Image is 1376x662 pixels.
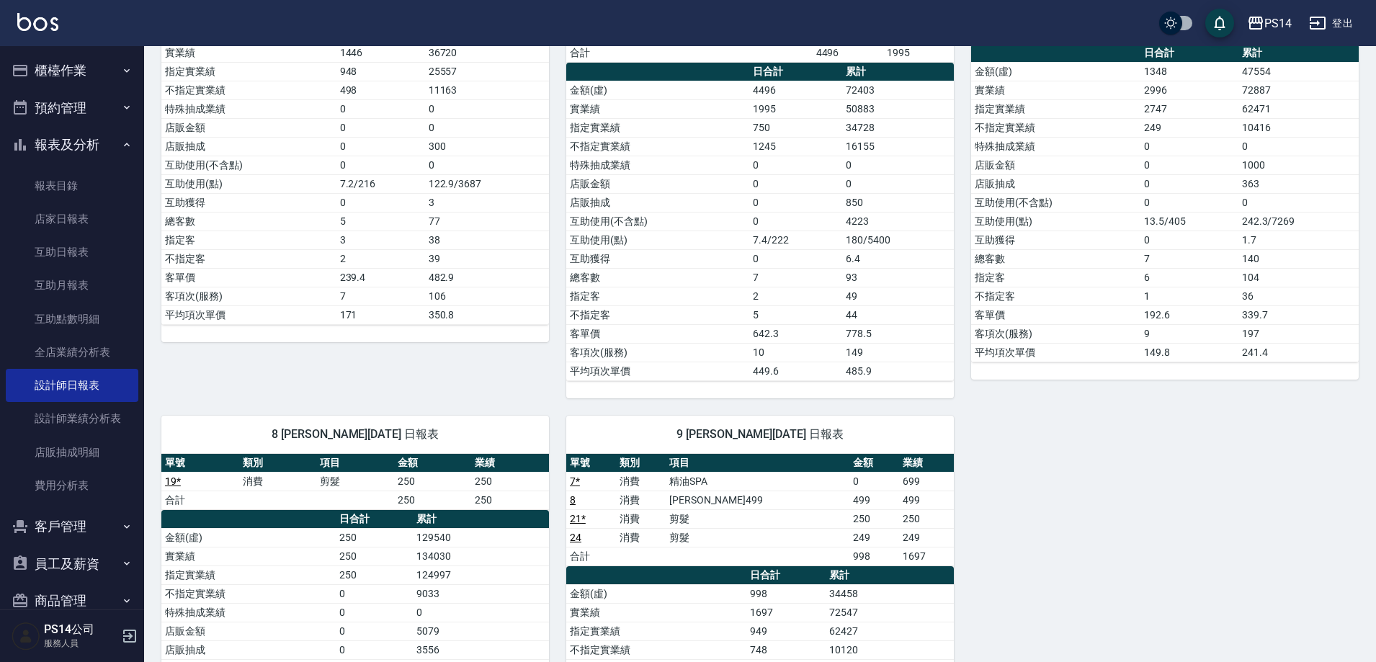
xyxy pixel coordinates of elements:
[316,454,394,473] th: 項目
[749,118,842,137] td: 750
[749,249,842,268] td: 0
[616,491,666,509] td: 消費
[566,287,749,305] td: 指定客
[842,118,954,137] td: 34728
[161,491,239,509] td: 合計
[336,81,425,99] td: 498
[842,287,954,305] td: 49
[1264,14,1292,32] div: PS14
[1238,156,1359,174] td: 1000
[425,231,549,249] td: 38
[394,472,472,491] td: 250
[6,303,138,336] a: 互助點數明細
[336,137,425,156] td: 0
[413,547,549,565] td: 134030
[413,603,549,622] td: 0
[883,43,954,62] td: 1995
[413,584,549,603] td: 9033
[566,231,749,249] td: 互助使用(點)
[425,99,549,118] td: 0
[566,268,749,287] td: 總客數
[336,547,413,565] td: 250
[842,231,954,249] td: 180/5400
[425,81,549,99] td: 11163
[666,528,849,547] td: 剪髮
[746,622,826,640] td: 949
[849,491,899,509] td: 499
[425,174,549,193] td: 122.9/3687
[849,547,899,565] td: 998
[616,454,666,473] th: 類別
[1238,212,1359,231] td: 242.3/7269
[826,566,954,585] th: 累計
[570,532,581,543] a: 24
[6,402,138,435] a: 設計師業績分析表
[1140,249,1238,268] td: 7
[413,640,549,659] td: 3556
[6,545,138,583] button: 員工及薪資
[425,156,549,174] td: 0
[179,427,532,442] span: 8 [PERSON_NAME][DATE] 日報表
[566,454,616,473] th: 單號
[746,603,826,622] td: 1697
[971,81,1140,99] td: 實業績
[161,174,336,193] td: 互助使用(點)
[425,305,549,324] td: 350.8
[749,174,842,193] td: 0
[1140,99,1238,118] td: 2747
[1238,99,1359,118] td: 62471
[161,99,336,118] td: 特殊抽成業績
[161,268,336,287] td: 客單價
[566,622,746,640] td: 指定實業績
[566,343,749,362] td: 客項次(服務)
[842,81,954,99] td: 72403
[1238,174,1359,193] td: 363
[1241,9,1297,38] button: PS14
[566,640,746,659] td: 不指定實業績
[826,622,954,640] td: 62427
[971,137,1140,156] td: 特殊抽成業績
[239,472,317,491] td: 消費
[336,565,413,584] td: 250
[849,472,899,491] td: 0
[336,305,425,324] td: 171
[971,62,1140,81] td: 金額(虛)
[749,287,842,305] td: 2
[6,89,138,127] button: 預約管理
[1140,231,1238,249] td: 0
[6,169,138,202] a: 報表目錄
[566,118,749,137] td: 指定實業績
[826,584,954,603] td: 34458
[161,137,336,156] td: 店販抽成
[1238,118,1359,137] td: 10416
[971,174,1140,193] td: 店販抽成
[161,193,336,212] td: 互助獲得
[161,603,336,622] td: 特殊抽成業績
[899,547,954,565] td: 1697
[1140,193,1238,212] td: 0
[566,43,630,62] td: 合計
[336,510,413,529] th: 日合計
[749,81,842,99] td: 4496
[1140,343,1238,362] td: 149.8
[336,174,425,193] td: 7.2/216
[161,454,549,510] table: a dense table
[6,236,138,269] a: 互助日報表
[336,287,425,305] td: 7
[566,454,954,566] table: a dense table
[1238,231,1359,249] td: 1.7
[1238,343,1359,362] td: 241.4
[6,126,138,164] button: 報表及分析
[161,287,336,305] td: 客項次(服務)
[336,99,425,118] td: 0
[849,528,899,547] td: 249
[666,454,849,473] th: 項目
[336,193,425,212] td: 0
[842,249,954,268] td: 6.4
[749,343,842,362] td: 10
[471,491,549,509] td: 250
[971,324,1140,343] td: 客項次(服務)
[413,510,549,529] th: 累計
[566,156,749,174] td: 特殊抽成業績
[1238,249,1359,268] td: 140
